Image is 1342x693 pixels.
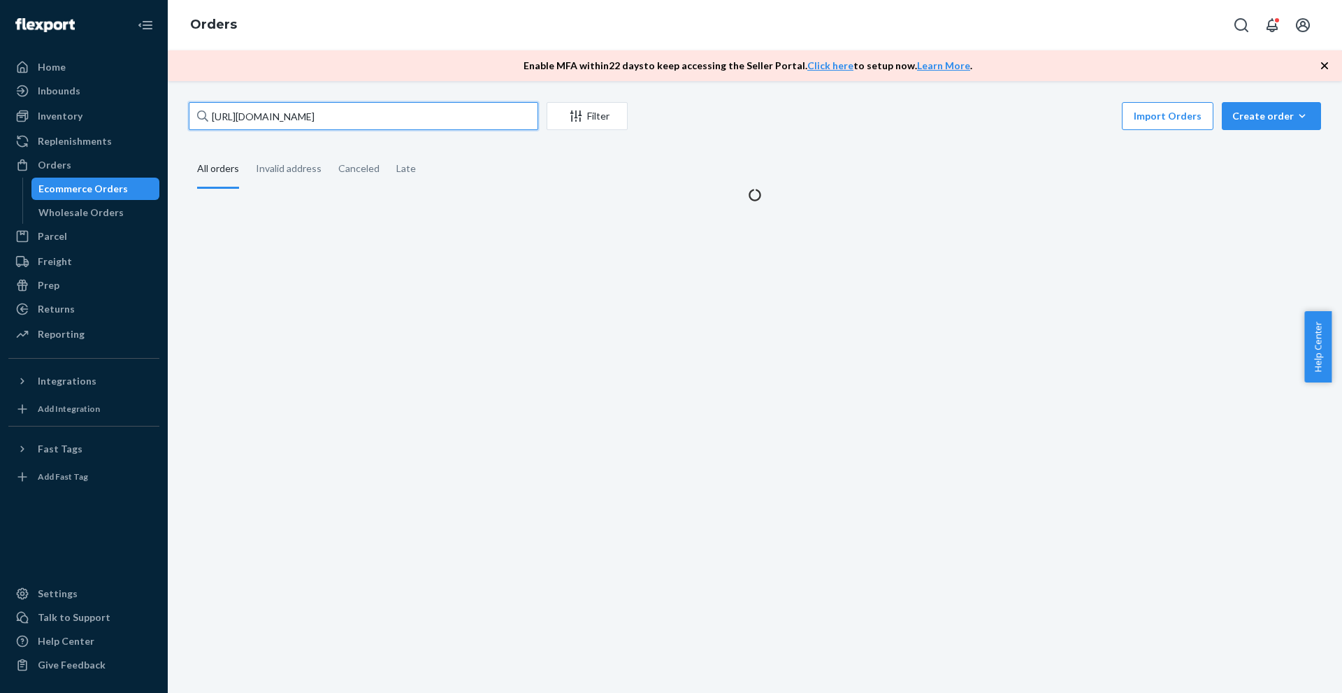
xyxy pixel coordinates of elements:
[1227,11,1255,39] button: Open Search Box
[807,59,853,71] a: Click here
[38,658,106,672] div: Give Feedback
[338,150,380,187] div: Canceled
[8,583,159,605] a: Settings
[8,654,159,676] button: Give Feedback
[38,587,78,601] div: Settings
[179,5,248,45] ol: breadcrumbs
[8,606,159,629] a: Talk to Support
[547,109,627,123] div: Filter
[8,298,159,320] a: Returns
[8,466,159,488] a: Add Fast Tag
[8,398,159,420] a: Add Integration
[38,302,75,316] div: Returns
[38,327,85,341] div: Reporting
[38,442,82,456] div: Fast Tags
[38,158,71,172] div: Orders
[8,370,159,392] button: Integrations
[1232,109,1311,123] div: Create order
[38,60,66,74] div: Home
[131,11,159,39] button: Close Navigation
[38,134,112,148] div: Replenishments
[8,323,159,345] a: Reporting
[1122,102,1213,130] button: Import Orders
[38,206,124,220] div: Wholesale Orders
[8,225,159,248] a: Parcel
[38,471,88,483] div: Add Fast Tag
[15,18,75,32] img: Flexport logo
[8,438,159,460] button: Fast Tags
[8,154,159,176] a: Orders
[38,182,128,196] div: Ecommerce Orders
[256,150,322,187] div: Invalid address
[38,229,67,243] div: Parcel
[1258,11,1286,39] button: Open notifications
[8,274,159,297] a: Prep
[38,403,100,415] div: Add Integration
[8,630,159,652] a: Help Center
[1304,311,1332,383] button: Help Center
[547,102,628,130] button: Filter
[8,250,159,273] a: Freight
[8,80,159,102] a: Inbounds
[38,255,72,269] div: Freight
[38,610,110,624] div: Talk to Support
[8,56,159,78] a: Home
[38,84,80,98] div: Inbounds
[917,59,970,71] a: Learn More
[31,178,160,200] a: Ecommerce Orders
[38,374,96,388] div: Integrations
[524,59,972,73] p: Enable MFA within 22 days to keep accessing the Seller Portal. to setup now. .
[190,17,237,32] a: Orders
[189,102,538,130] input: Search orders
[197,150,239,189] div: All orders
[31,201,160,224] a: Wholesale Orders
[8,130,159,152] a: Replenishments
[1289,11,1317,39] button: Open account menu
[38,634,94,648] div: Help Center
[38,278,59,292] div: Prep
[396,150,416,187] div: Late
[38,109,82,123] div: Inventory
[1222,102,1321,130] button: Create order
[8,105,159,127] a: Inventory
